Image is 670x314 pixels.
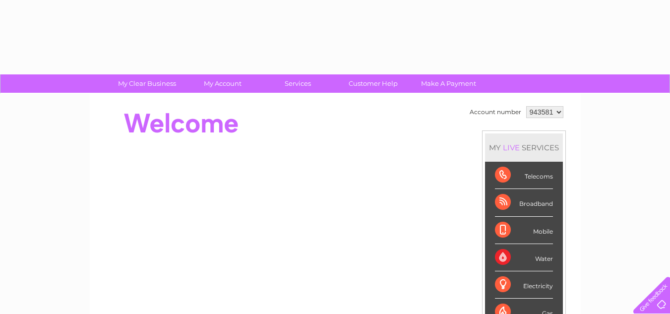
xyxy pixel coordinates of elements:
div: Mobile [495,217,553,244]
a: My Account [182,74,263,93]
div: Electricity [495,271,553,299]
a: Customer Help [332,74,414,93]
div: Telecoms [495,162,553,189]
a: Make A Payment [408,74,489,93]
a: Services [257,74,339,93]
td: Account number [467,104,524,121]
a: My Clear Business [106,74,188,93]
div: MY SERVICES [485,133,563,162]
div: LIVE [501,143,522,152]
div: Water [495,244,553,271]
div: Broadband [495,189,553,216]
